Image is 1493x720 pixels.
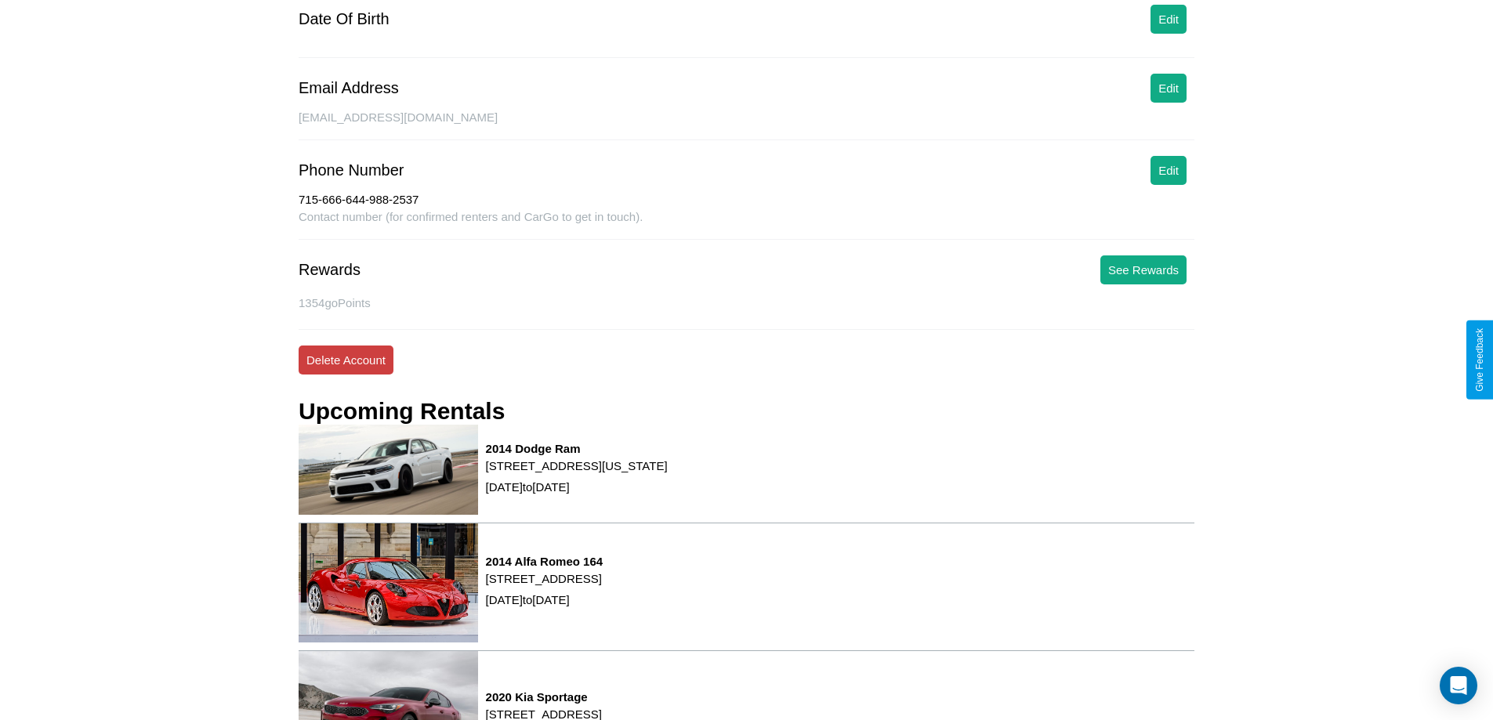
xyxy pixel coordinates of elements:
[486,555,603,568] h3: 2014 Alfa Romeo 164
[1151,74,1187,103] button: Edit
[299,523,478,642] img: rental
[1151,156,1187,185] button: Edit
[299,261,361,279] div: Rewards
[1151,5,1187,34] button: Edit
[299,161,404,179] div: Phone Number
[486,589,603,610] p: [DATE] to [DATE]
[299,10,390,28] div: Date Of Birth
[1100,255,1187,284] button: See Rewards
[299,210,1194,240] div: Contact number (for confirmed renters and CarGo to get in touch).
[299,346,393,374] button: Delete Account
[299,79,399,97] div: Email Address
[1440,667,1477,704] div: Open Intercom Messenger
[299,193,1194,210] div: 715-666-644-988-2537
[486,442,668,455] h3: 2014 Dodge Ram
[486,476,668,497] p: [DATE] to [DATE]
[299,110,1194,140] div: [EMAIL_ADDRESS][DOMAIN_NAME]
[486,568,603,589] p: [STREET_ADDRESS]
[299,292,1194,313] p: 1354 goPoints
[486,690,602,704] h3: 2020 Kia Sportage
[1474,328,1485,392] div: Give Feedback
[299,425,478,514] img: rental
[299,398,505,425] h3: Upcoming Rentals
[486,455,668,476] p: [STREET_ADDRESS][US_STATE]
